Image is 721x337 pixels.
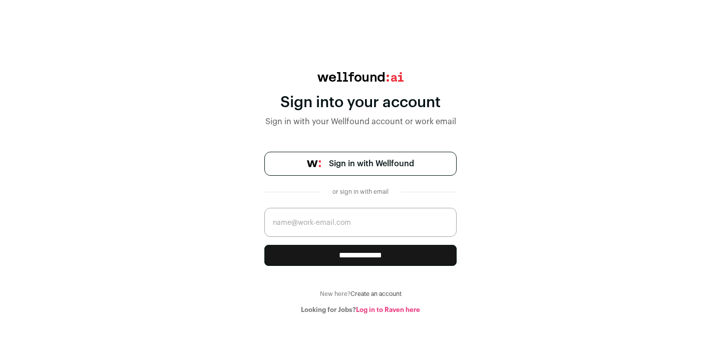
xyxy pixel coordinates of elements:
[264,152,457,176] a: Sign in with Wellfound
[307,160,321,167] img: wellfound-symbol-flush-black-fb3c872781a75f747ccb3a119075da62bfe97bd399995f84a933054e44a575c4.png
[350,291,402,297] a: Create an account
[264,290,457,298] div: New here?
[264,208,457,237] input: name@work-email.com
[264,306,457,314] div: Looking for Jobs?
[264,116,457,128] div: Sign in with your Wellfound account or work email
[328,188,393,196] div: or sign in with email
[317,72,404,82] img: wellfound:ai
[264,94,457,112] div: Sign into your account
[356,306,420,313] a: Log in to Raven here
[329,158,414,170] span: Sign in with Wellfound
